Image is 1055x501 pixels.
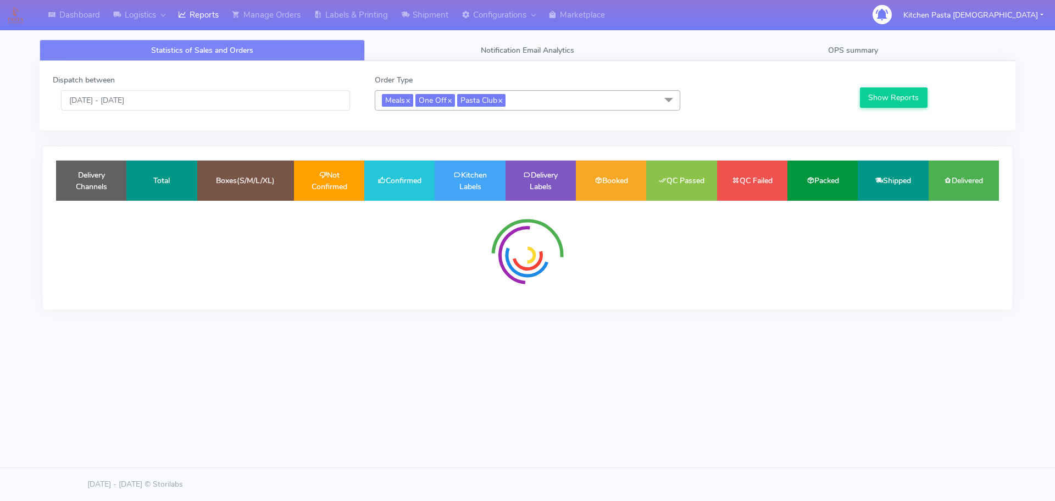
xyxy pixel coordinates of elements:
td: Not Confirmed [294,161,364,201]
button: Show Reports [860,87,928,108]
a: x [405,94,410,106]
td: Shipped [858,161,928,201]
a: x [497,94,502,106]
span: OPS summary [828,45,878,56]
td: Boxes(S/M/L/XL) [197,161,294,201]
ul: Tabs [40,40,1015,61]
td: QC Passed [646,161,717,201]
span: Statistics of Sales and Orders [151,45,253,56]
span: Notification Email Analytics [481,45,574,56]
td: Total [126,161,197,201]
td: Confirmed [364,161,435,201]
td: Booked [576,161,646,201]
img: spinner-radial.svg [486,214,569,296]
td: Delivery Labels [506,161,576,201]
td: QC Failed [717,161,787,201]
input: Pick the Daterange [61,90,350,111]
label: Order Type [375,74,413,86]
span: Meals [382,94,413,107]
label: Dispatch between [53,74,115,86]
span: Pasta Club [457,94,506,107]
td: Packed [787,161,858,201]
td: Kitchen Labels [435,161,505,201]
td: Delivered [929,161,999,201]
a: x [447,94,452,106]
button: Kitchen Pasta [DEMOGRAPHIC_DATA] [895,4,1052,26]
span: One Off [415,94,455,107]
td: Delivery Channels [56,161,126,201]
